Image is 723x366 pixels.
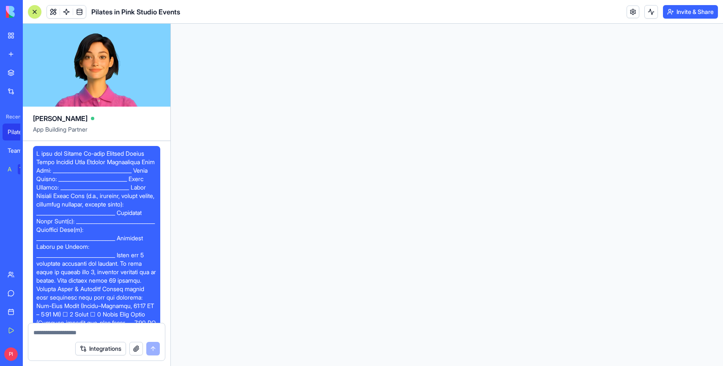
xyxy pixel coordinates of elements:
a: AI Logo GeneratorTRY [3,161,36,178]
img: logo [6,6,58,18]
span: PI [4,347,18,361]
div: AI Logo Generator [8,165,12,173]
a: Team Schedule Hub [3,142,36,159]
span: App Building Partner [33,125,160,140]
button: Invite & Share [663,5,718,19]
div: Pilates in Pink Studio Events [8,128,31,136]
span: [PERSON_NAME] [33,113,88,124]
span: Recent [3,113,20,120]
span: Pilates in Pink Studio Events [91,7,180,17]
button: Integrations [75,342,126,355]
a: Pilates in Pink Studio Events [3,124,36,140]
div: Team Schedule Hub [8,146,31,155]
div: TRY [18,164,31,174]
